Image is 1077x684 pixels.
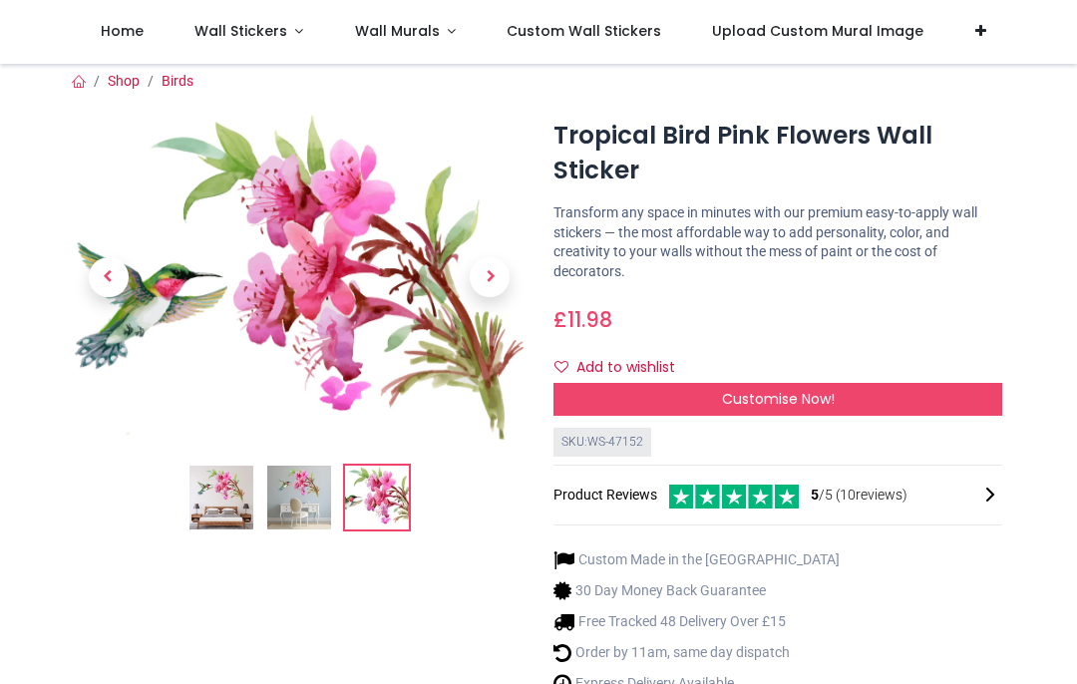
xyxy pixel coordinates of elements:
[553,482,1002,509] div: Product Reviews
[470,257,510,297] span: Next
[108,73,140,89] a: Shop
[553,351,692,385] button: Add to wishlistAdd to wishlist
[811,486,907,506] span: /5 ( 10 reviews)
[553,549,840,570] li: Custom Made in the [GEOGRAPHIC_DATA]
[553,305,612,334] span: £
[194,21,287,41] span: Wall Stickers
[554,360,568,374] i: Add to wishlist
[553,580,840,601] li: 30 Day Money Back Guarantee
[553,642,840,663] li: Order by 11am, same day dispatch
[811,487,819,503] span: 5
[162,73,193,89] a: Birds
[189,466,253,529] img: Tropical Bird Pink Flowers Wall Sticker
[355,21,440,41] span: Wall Murals
[553,119,1002,187] h1: Tropical Bird Pink Flowers Wall Sticker
[712,21,923,41] span: Upload Custom Mural Image
[101,21,144,41] span: Home
[507,21,661,41] span: Custom Wall Stickers
[553,203,1002,281] p: Transform any space in minutes with our premium easy-to-apply wall stickers — the most affordable...
[457,164,525,391] a: Next
[75,115,524,439] img: WS-47152-03
[722,389,835,409] span: Customise Now!
[75,164,143,391] a: Previous
[89,257,129,297] span: Previous
[567,305,612,334] span: 11.98
[553,428,651,457] div: SKU: WS-47152
[345,466,409,529] img: WS-47152-03
[267,466,331,529] img: WS-47152-02
[553,611,840,632] li: Free Tracked 48 Delivery Over £15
